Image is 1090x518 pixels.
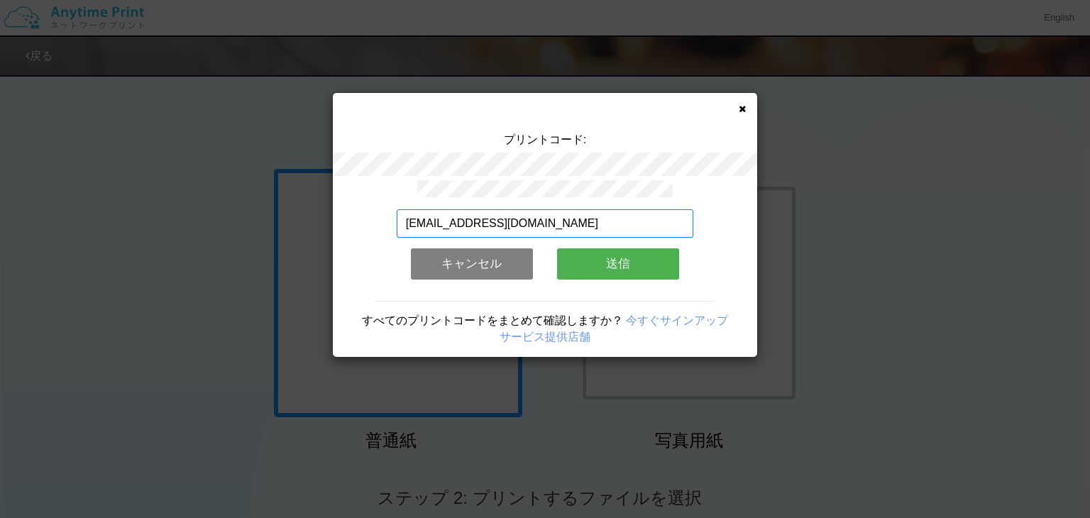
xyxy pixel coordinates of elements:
[557,248,679,280] button: 送信
[397,209,694,238] input: メールアドレス
[411,248,533,280] button: キャンセル
[626,314,728,326] a: 今すぐサインアップ
[504,133,586,145] span: プリントコード:
[500,331,590,343] a: サービス提供店舗
[362,314,623,326] span: すべてのプリントコードをまとめて確認しますか？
